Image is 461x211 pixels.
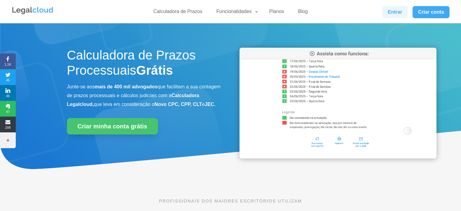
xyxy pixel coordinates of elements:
[150,9,206,17] a: Calculadora de Prazos
[382,6,408,18] a: Entrar
[67,93,199,107] b: Calculadora Legalcloud,
[266,9,288,17] a: Planos
[413,6,449,18] a: Criar conta
[205,102,215,107] b: JEC.
[67,83,222,109] p: Junte-se aos que facilitam a sua contagem de prazos processuais e cálculos judiciais com a que le...
[294,9,311,17] a: Blog
[136,63,173,77] strong: Grátis
[239,154,436,159] a: Calculadora de Prazos Processuais da Legalcloud
[155,102,202,107] b: Novo CPC, CPP, CLT
[67,198,394,204] p: PROFISSIONAIS DOS MAIORES ESCRITÓRIOS UTILIZAM
[12,11,54,16] a: Logo da Legalcloud
[12,6,54,15] img: Legalcloud Logo
[239,48,436,158] img: Calculadora de Prazos Processuais da Legalcloud
[67,48,222,81] h1: Calculadora de Prazos Processuais
[95,84,157,89] b: mais de 400 mil advogados
[213,9,259,17] a: Funcionalidades
[67,118,158,134] a: Criar minha conta grátis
